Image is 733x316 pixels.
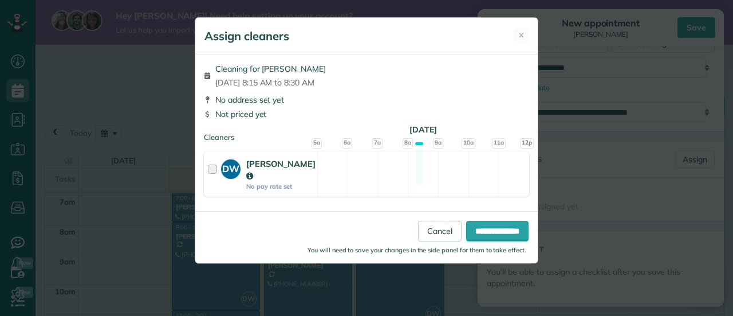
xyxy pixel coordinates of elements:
[204,132,529,135] div: Cleaners
[246,158,316,181] strong: [PERSON_NAME]
[204,94,529,106] div: No address set yet
[246,182,316,190] strong: No pay rate set
[418,221,462,241] a: Cancel
[215,77,326,88] span: [DATE] 8:15 AM to 8:30 AM
[204,28,289,44] h5: Assign cleaners
[518,30,525,41] span: ✕
[221,159,241,175] strong: DW
[215,63,326,75] span: Cleaning for [PERSON_NAME]
[204,108,529,120] div: Not priced yet
[308,246,526,254] small: You will need to save your changes in the side panel for them to take effect.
